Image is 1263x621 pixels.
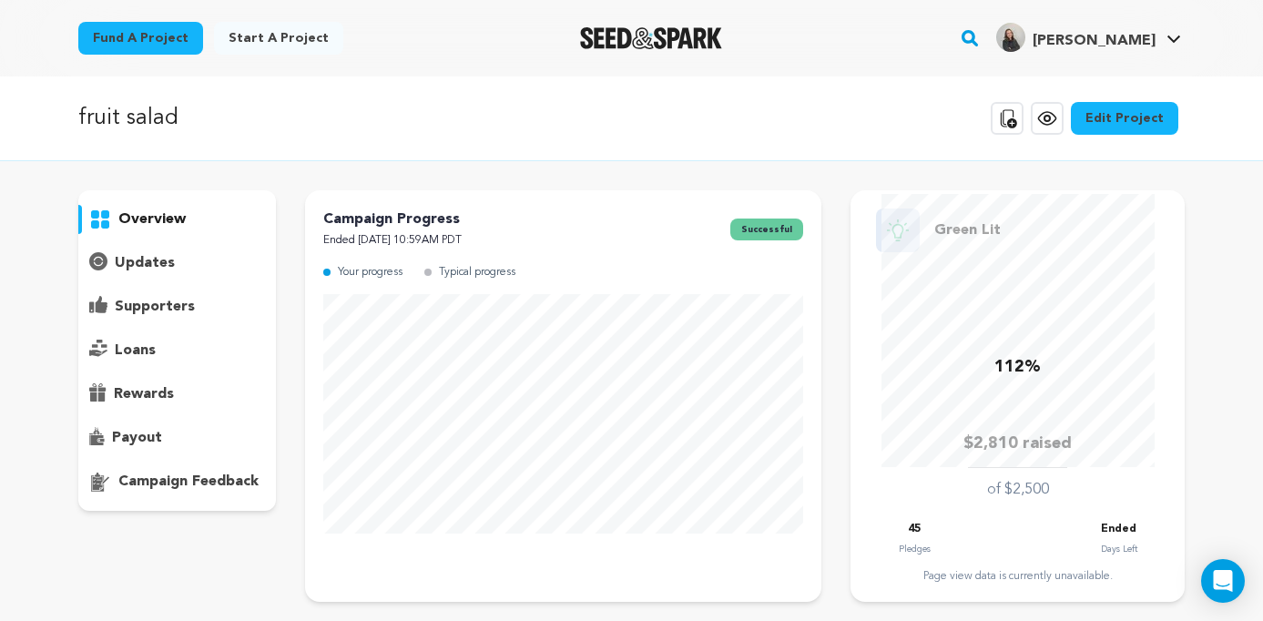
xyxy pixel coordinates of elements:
[78,292,277,321] button: supporters
[1033,34,1156,48] span: [PERSON_NAME]
[118,471,259,493] p: campaign feedback
[987,479,1049,501] p: of $2,500
[996,23,1025,52] img: 233221b6cc66e16a.jpg
[112,427,162,449] p: payout
[78,205,277,234] button: overview
[214,22,343,55] a: Start a project
[118,209,186,230] p: overview
[993,19,1185,52] a: Olivia H.'s Profile
[323,230,462,251] p: Ended [DATE] 10:59AM PDT
[78,467,277,496] button: campaign feedback
[78,336,277,365] button: loans
[899,540,931,558] p: Pledges
[78,380,277,409] button: rewards
[1071,102,1178,135] a: Edit Project
[580,27,723,49] a: Seed&Spark Homepage
[1201,559,1245,603] div: Open Intercom Messenger
[115,252,175,274] p: updates
[994,354,1041,381] p: 112%
[338,262,402,283] p: Your progress
[908,519,921,540] p: 45
[996,23,1156,52] div: Olivia H.'s Profile
[323,209,462,230] p: Campaign Progress
[730,219,803,240] span: successful
[78,423,277,453] button: payout
[993,19,1185,57] span: Olivia H.'s Profile
[1101,519,1136,540] p: Ended
[869,569,1166,584] div: Page view data is currently unavailable.
[114,383,174,405] p: rewards
[580,27,723,49] img: Seed&Spark Logo Dark Mode
[78,102,178,135] p: fruit salad
[115,340,156,361] p: loans
[439,262,515,283] p: Typical progress
[78,249,277,278] button: updates
[1101,540,1137,558] p: Days Left
[78,22,203,55] a: Fund a project
[115,296,195,318] p: supporters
